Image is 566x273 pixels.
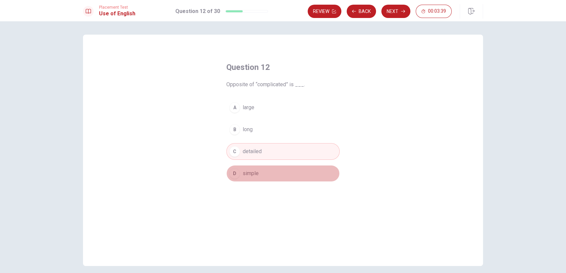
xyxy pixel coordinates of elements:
div: B [229,124,240,135]
span: Opposite of “complicated” is ___. [226,81,340,89]
span: Placement Test [99,5,135,10]
div: A [229,102,240,113]
button: Cdetailed [226,143,340,160]
div: C [229,146,240,157]
span: 00:03:39 [428,9,446,14]
span: large [243,104,254,112]
h4: Question 12 [226,62,340,73]
button: 00:03:39 [416,5,452,18]
button: Next [381,5,410,18]
span: detailed [243,147,262,155]
span: long [243,126,253,134]
button: Blong [226,121,340,138]
button: Dsimple [226,165,340,182]
div: D [229,168,240,179]
button: Alarge [226,99,340,116]
h1: Question 12 of 30 [175,7,220,15]
button: Review [308,5,341,18]
span: simple [243,169,259,177]
h1: Use of English [99,10,135,18]
button: Back [347,5,376,18]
